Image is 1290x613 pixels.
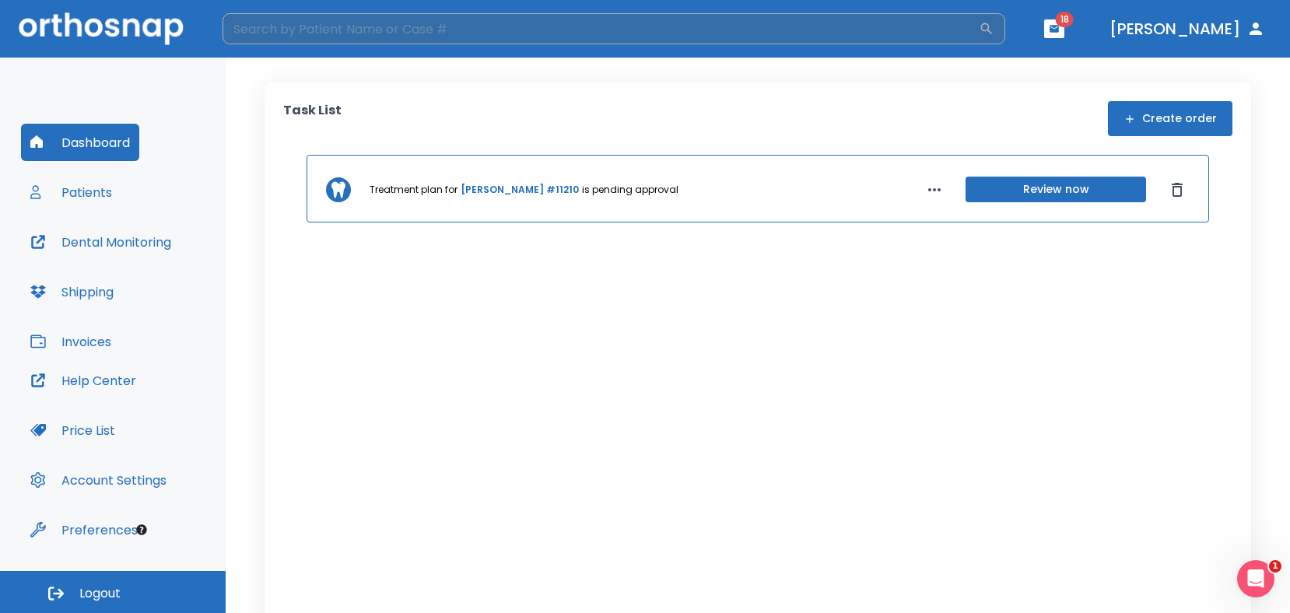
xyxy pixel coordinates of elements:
[19,12,184,44] img: Orthosnap
[582,183,678,197] p: is pending approval
[1108,101,1232,136] button: Create order
[370,183,457,197] p: Treatment plan for
[1056,12,1074,27] span: 18
[21,511,147,548] button: Preferences
[21,173,121,211] button: Patients
[1269,560,1281,573] span: 1
[1165,177,1190,202] button: Dismiss
[461,183,579,197] a: [PERSON_NAME] #11210
[966,177,1146,202] button: Review now
[283,101,342,136] p: Task List
[21,124,139,161] button: Dashboard
[135,523,149,537] div: Tooltip anchor
[21,223,181,261] button: Dental Monitoring
[223,13,979,44] input: Search by Patient Name or Case #
[1103,15,1271,43] button: [PERSON_NAME]
[21,362,145,399] button: Help Center
[21,461,176,499] button: Account Settings
[79,585,121,602] span: Logout
[21,273,123,310] button: Shipping
[21,412,124,449] button: Price List
[21,323,121,360] button: Invoices
[1237,560,1274,597] iframe: Intercom live chat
